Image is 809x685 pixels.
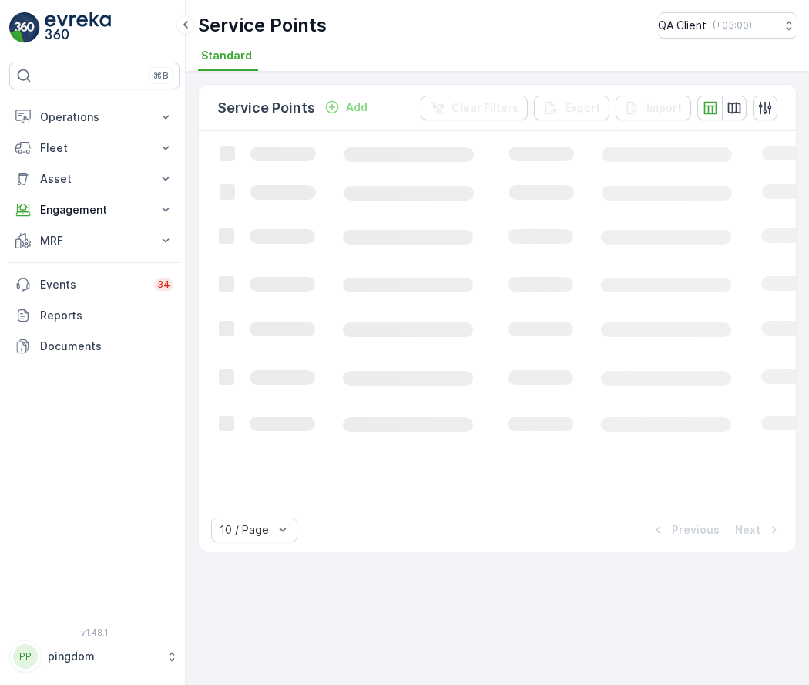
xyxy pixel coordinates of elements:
[40,110,149,125] p: Operations
[40,308,173,323] p: Reports
[346,100,368,115] p: Add
[217,97,315,119] p: Service Points
[646,100,682,116] p: Import
[9,225,180,256] button: MRF
[658,18,707,33] p: QA Client
[9,12,40,43] img: logo
[451,100,519,116] p: Clear Filters
[565,100,600,116] p: Export
[40,339,173,354] p: Documents
[198,13,327,38] p: Service Points
[13,644,38,669] div: PP
[616,96,691,120] button: Import
[40,171,149,187] p: Asset
[48,649,158,664] p: pingdom
[672,522,720,538] p: Previous
[421,96,528,120] button: Clear Filters
[40,140,149,156] p: Fleet
[735,522,760,538] p: Next
[9,628,180,637] span: v 1.48.1
[9,300,180,331] a: Reports
[9,164,180,194] button: Asset
[9,102,180,133] button: Operations
[9,269,180,300] a: Events34
[9,640,180,673] button: PPpingdom
[40,233,149,248] p: MRF
[9,331,180,362] a: Documents
[9,133,180,164] button: Fleet
[318,98,374,116] button: Add
[713,19,752,32] p: ( +03:00 )
[157,278,170,291] p: 34
[40,202,149,218] p: Engagement
[534,96,609,120] button: Export
[733,521,784,539] button: Next
[9,194,180,225] button: Engagement
[45,12,111,43] img: logo_light-DOdMpM7g.png
[649,521,721,539] button: Previous
[40,277,145,292] p: Events
[658,12,797,39] button: QA Client(+03:00)
[201,48,252,63] span: Standard
[153,69,169,82] p: ⌘B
